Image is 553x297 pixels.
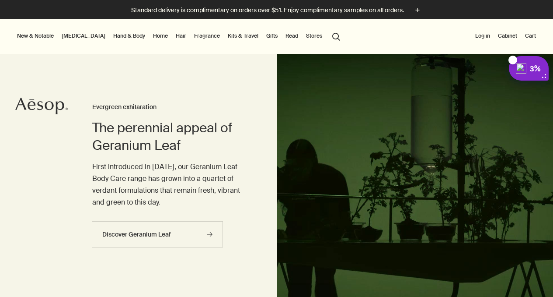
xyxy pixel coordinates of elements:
a: Hair [174,31,188,41]
p: First introduced in [DATE], our Geranium Leaf Body Care range has grown into a quartet of verdant... [92,161,242,209]
a: Kits & Travel [226,31,260,41]
a: Home [151,31,170,41]
button: New & Notable [15,31,56,41]
nav: primary [15,19,344,54]
h2: The perennial appeal of Geranium Leaf [92,119,242,154]
a: Hand & Body [111,31,147,41]
button: Open search [328,28,344,44]
a: Read [284,31,300,41]
p: Standard delivery is complimentary on orders over $51. Enjoy complimentary samples on all orders. [131,6,404,15]
button: Standard delivery is complimentary on orders over $51. Enjoy complimentary samples on all orders. [131,5,422,15]
a: Fragrance [192,31,222,41]
button: Stores [304,31,324,41]
h3: Evergreen exhilaration [92,102,242,113]
a: Discover Geranium Leaf [92,221,223,247]
a: Aesop [15,97,68,117]
a: [MEDICAL_DATA] [60,31,107,41]
a: Gifts [264,31,279,41]
svg: Aesop [15,97,68,115]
